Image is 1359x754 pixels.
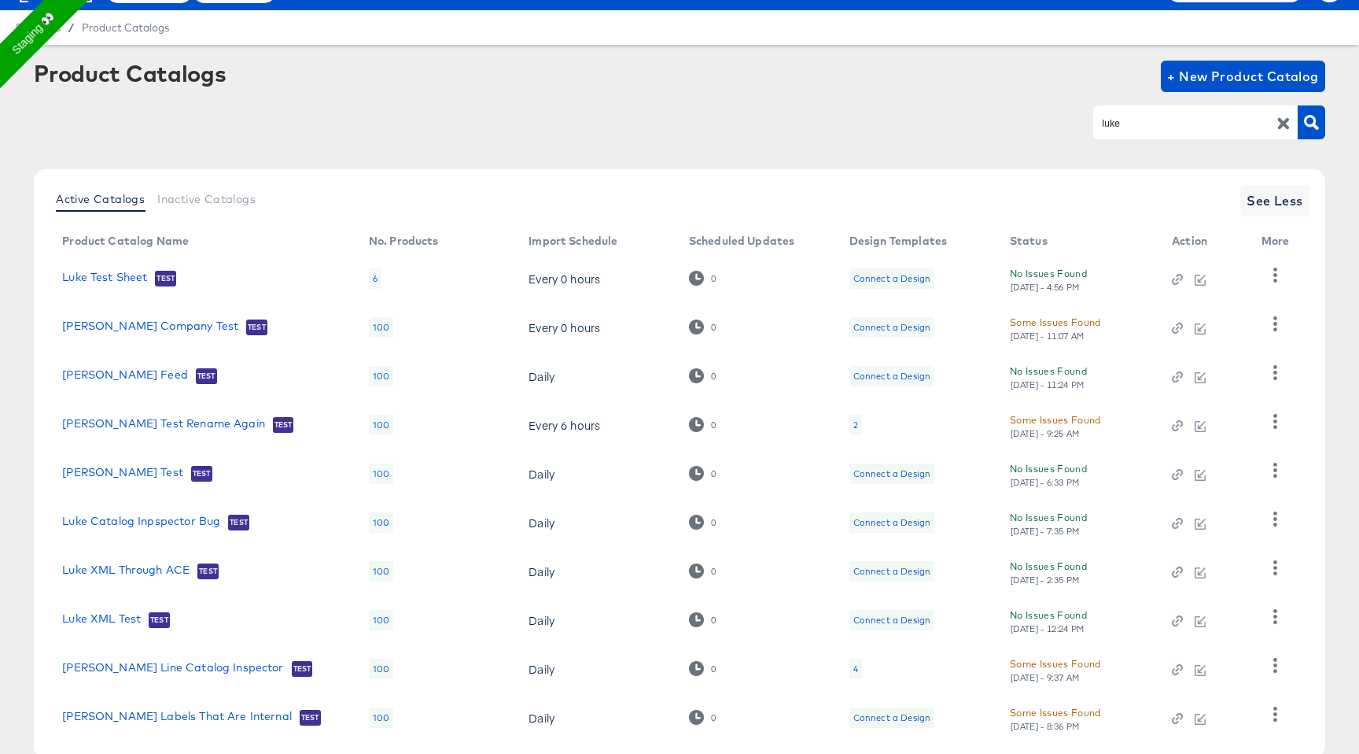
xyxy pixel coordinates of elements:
[710,273,716,284] div: 0
[1240,185,1309,216] button: See Less
[369,512,393,533] div: 100
[62,564,190,579] a: Luke XML Through ACE
[149,614,170,626] span: Test
[369,268,381,289] div: 6
[853,419,858,431] div: 2
[516,254,676,303] td: Every 0 hours
[369,235,439,247] div: No. Products
[1010,672,1081,683] div: [DATE] - 9:37 AM
[853,370,930,383] div: Connect a Design
[849,268,934,289] div: Connect a Design
[1249,229,1309,254] th: More
[1159,229,1248,254] th: Action
[516,547,676,596] td: Daily
[853,272,930,285] div: Connect a Design
[62,612,141,628] a: Luke XML Test
[1010,704,1101,721] div: Some Issues Found
[56,193,145,205] span: Active Catalogs
[157,193,256,205] span: Inactive Catalogs
[1010,704,1101,732] button: Some Issues Found[DATE] - 8:36 PM
[62,417,265,433] a: [PERSON_NAME] Test Rename Again
[1010,314,1101,331] div: Some Issues Found
[196,370,217,383] span: Test
[710,566,716,577] div: 0
[62,320,238,335] a: [PERSON_NAME] Company Test
[853,663,858,675] div: 4
[689,235,795,247] div: Scheduled Updates
[62,271,147,286] a: Luke Test Sheet
[62,368,188,384] a: [PERSON_NAME] Feed
[849,415,862,435] div: 2
[997,229,1159,254] th: Status
[369,610,393,630] div: 100
[853,468,930,480] div: Connect a Design
[689,466,716,481] div: 0
[34,61,226,86] div: Product Catalogs
[689,515,716,530] div: 0
[1247,190,1303,212] span: See Less
[62,661,283,677] a: [PERSON_NAME] Line Catalog Inspector
[689,320,716,334] div: 0
[62,515,220,530] a: Luke Catalog Inpspector Bug
[516,352,676,401] td: Daily
[710,615,716,626] div: 0
[1167,65,1319,87] span: + New Product Catalog
[1161,61,1325,92] button: + New Product Catalog
[1010,656,1101,683] button: Some Issues Found[DATE] - 9:37 AM
[246,321,267,334] span: Test
[710,371,716,382] div: 0
[849,659,862,679] div: 4
[516,596,676,645] td: Daily
[689,564,716,578] div: 0
[849,366,934,386] div: Connect a Design
[849,317,934,338] div: Connect a Design
[369,415,393,435] div: 100
[516,449,676,498] td: Daily
[191,468,212,480] span: Test
[197,565,219,578] span: Test
[710,468,716,479] div: 0
[369,317,393,338] div: 100
[849,464,934,484] div: Connect a Design
[292,663,313,675] span: Test
[300,711,321,724] span: Test
[1010,331,1085,342] div: [DATE] - 11:07 AM
[155,272,176,285] span: Test
[689,612,716,627] div: 0
[849,610,934,630] div: Connect a Design
[528,235,617,247] div: Import Schedule
[853,614,930,626] div: Connect a Design
[689,710,716,725] div: 0
[369,708,393,728] div: 100
[82,21,169,34] a: Product Catalogs
[689,661,716,676] div: 0
[1010,314,1101,342] button: Some Issues Found[DATE] - 11:07 AM
[516,498,676,547] td: Daily
[369,464,393,484] div: 100
[853,516,930,529] div: Connect a Design
[516,645,676,693] td: Daily
[1010,721,1081,732] div: [DATE] - 8:36 PM
[369,659,393,679] div: 100
[62,235,189,247] div: Product Catalog Name
[1099,114,1267,132] input: Search Product Catalogs
[710,322,716,333] div: 0
[273,419,294,431] span: Test
[1010,412,1101,439] button: Some Issues Found[DATE] - 9:25 AM
[62,466,183,482] a: [PERSON_NAME] Test
[62,710,292,726] a: [PERSON_NAME] Labels That Are Internal
[689,417,716,432] div: 0
[853,321,930,334] div: Connect a Design
[228,516,249,529] span: Test
[516,693,676,742] td: Daily
[853,565,930,578] div: Connect a Design
[849,512,934,533] div: Connect a Design
[689,368,716,383] div: 0
[61,21,82,34] span: /
[849,561,934,582] div: Connect a Design
[16,21,61,34] span: Products
[710,663,716,675] div: 0
[849,235,947,247] div: Design Templates
[1010,412,1101,428] div: Some Issues Found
